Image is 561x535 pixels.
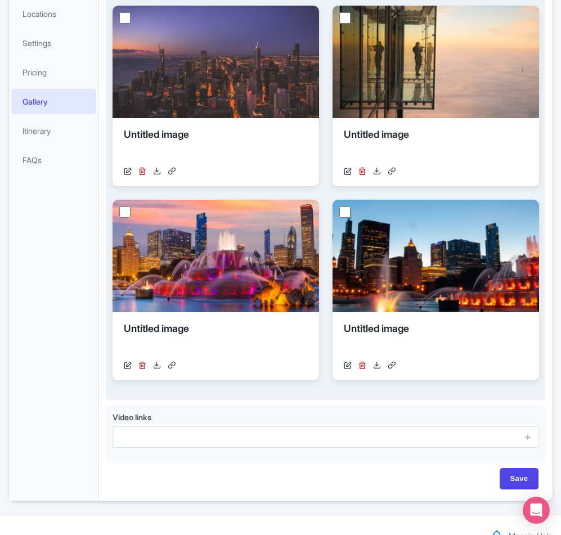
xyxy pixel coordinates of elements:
span: Video links [113,412,151,422]
a: Itinerary [11,118,97,143]
a: Pricing [11,60,97,85]
div: Open Intercom Messenger [523,497,550,524]
a: Settings [11,30,97,56]
a: Locations [11,1,97,26]
input: Save [500,468,539,489]
a: Gallery [11,89,97,114]
div: Untitled image [124,321,308,355]
div: Untitled image [124,127,308,161]
div: Untitled image [344,127,528,161]
div: Untitled image [344,321,528,355]
a: FAQs [11,147,97,173]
